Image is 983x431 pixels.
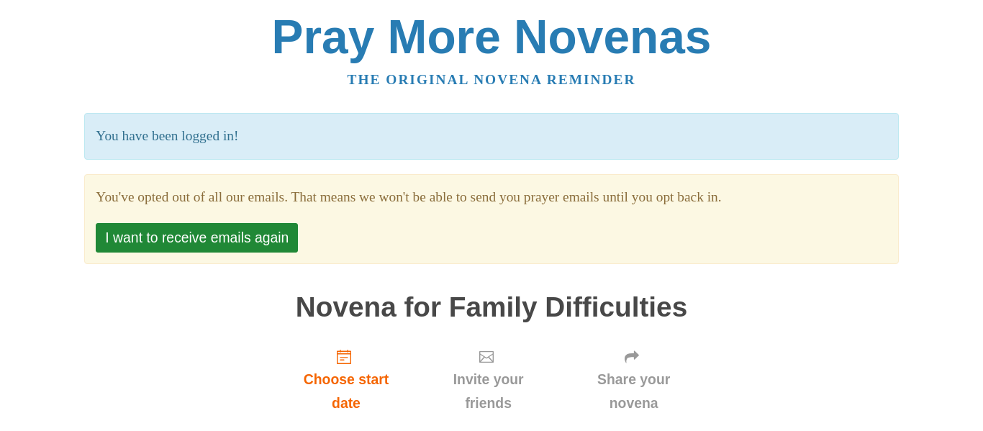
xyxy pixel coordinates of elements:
[276,292,707,323] h1: Novena for Family Difficulties
[96,223,298,253] button: I want to receive emails again
[417,337,560,422] div: Click "Next" to confirm your start date first.
[560,337,707,422] div: Click "Next" to confirm your start date first.
[290,368,402,415] span: Choose start date
[431,368,545,415] span: Invite your friends
[348,72,636,87] a: The original novena reminder
[276,337,417,422] a: Choose start date
[272,10,712,63] a: Pray More Novenas
[574,368,693,415] span: Share your novena
[96,186,887,209] section: You've opted out of all our emails. That means we won't be able to send you prayer emails until y...
[84,113,898,160] p: You have been logged in!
